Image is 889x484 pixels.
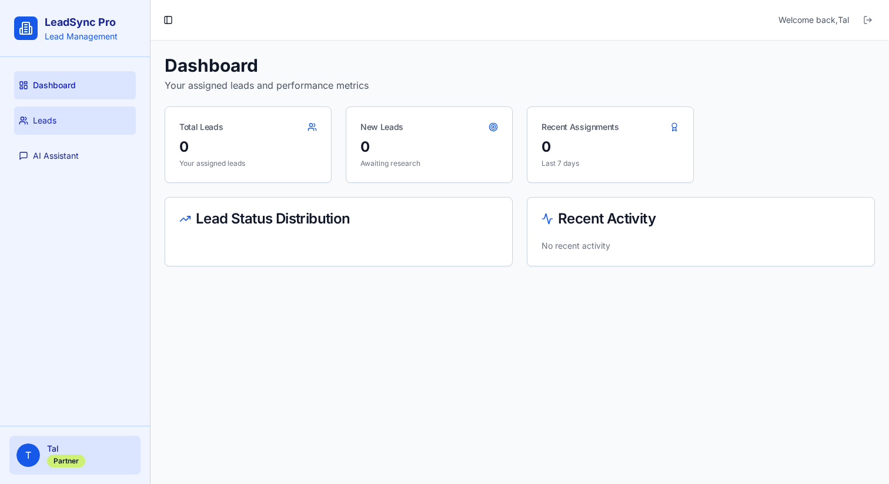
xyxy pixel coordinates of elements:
[33,150,79,162] span: AI Assistant
[360,159,498,168] p: Awaiting research
[165,78,369,92] p: Your assigned leads and performance metrics
[33,79,76,91] span: Dashboard
[360,138,498,156] div: 0
[542,121,619,133] div: Recent Assignments
[165,55,369,76] h1: Dashboard
[16,443,40,467] span: T
[47,455,85,468] div: Partner
[45,14,118,31] h2: LeadSync Pro
[45,31,118,42] p: Lead Management
[542,138,679,156] div: 0
[778,14,849,26] span: Welcome back, Tal
[179,212,498,226] div: Lead Status Distribution
[14,142,136,170] a: AI Assistant
[360,121,403,133] div: New Leads
[33,115,56,126] span: Leads
[542,212,860,226] div: Recent Activity
[14,106,136,135] a: Leads
[47,443,133,455] p: Tal
[179,159,317,168] p: Your assigned leads
[179,121,223,133] div: Total Leads
[542,159,679,168] p: Last 7 days
[542,240,860,252] p: No recent activity
[14,71,136,99] a: Dashboard
[179,138,317,156] div: 0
